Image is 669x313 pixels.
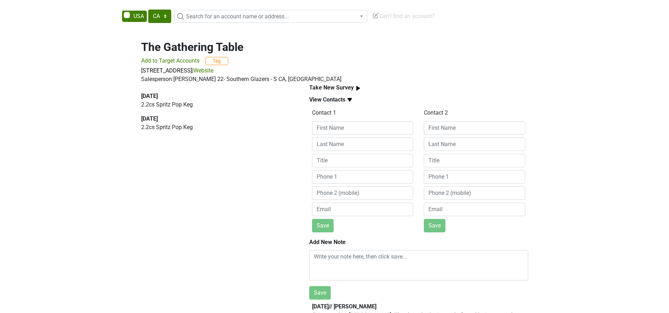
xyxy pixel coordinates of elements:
img: Edit [372,12,379,19]
span: Search for an account name or address... [186,13,289,20]
div: Salesperson: [PERSON_NAME] 22- Southern Glazers - S CA, [GEOGRAPHIC_DATA] [141,75,528,83]
p: 2.2 cs Spritz Pop Keg [141,100,293,109]
div: [DATE] [141,92,293,100]
input: Phone 1 [424,170,525,184]
a: Website [194,67,213,74]
p: | [141,66,528,75]
b: Add New Note [309,239,346,245]
input: Phone 2 (mobile) [312,186,414,200]
button: Save [312,219,334,232]
input: Last Name [424,138,525,151]
input: Title [312,154,414,167]
b: [DATE] // [PERSON_NAME] [312,303,376,310]
p: 2.2 cs Spritz Pop Keg [141,123,293,132]
input: Phone 2 (mobile) [424,186,525,200]
span: Can't find an account? [372,13,435,19]
input: Last Name [312,138,414,151]
img: arrow_right.svg [354,84,363,93]
div: [DATE] [141,115,293,123]
input: Title [424,154,525,167]
button: Save [424,219,445,232]
input: Email [424,203,525,216]
input: Email [312,203,414,216]
b: View Contacts [309,96,345,103]
label: Contact 2 [424,109,448,117]
a: [STREET_ADDRESS] [141,67,192,74]
button: Save [309,286,331,300]
input: First Name [312,121,414,135]
button: Tag [205,57,228,65]
input: First Name [424,121,525,135]
input: Phone 1 [312,170,414,184]
label: Contact 1 [312,109,336,117]
img: arrow_down.svg [345,95,354,104]
h2: The Gathering Table [141,40,528,54]
b: Take New Survey [309,84,354,91]
span: Add to Target Accounts [141,57,200,64]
